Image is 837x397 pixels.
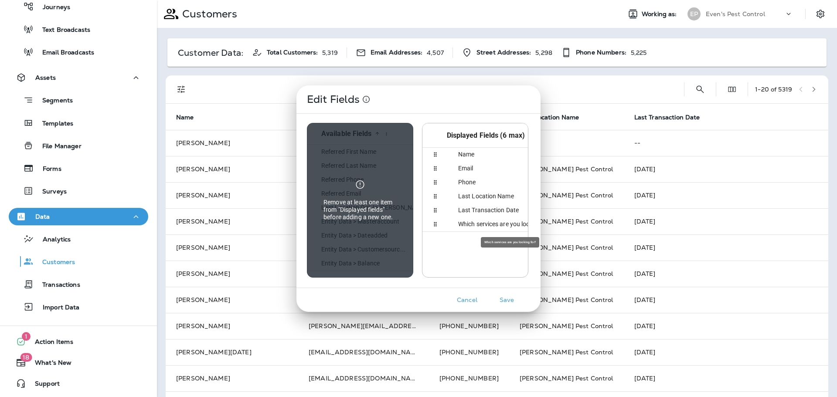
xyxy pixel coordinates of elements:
[447,131,525,139] div: Displayed Fields (6 max)
[362,95,371,104] div: Click on a field to add or remove it.
[448,151,474,158] span: Name
[448,165,473,172] span: Email
[481,237,539,248] div: Which services are you looking for?
[448,193,514,200] span: Last Location Name
[448,207,519,214] span: Last Transaction Date
[448,217,571,231] div: Which services are you looking for?
[448,221,538,227] span: Which services are you look...
[451,293,483,307] button: Cancel
[448,179,476,186] span: Phone
[323,190,397,221] p: Remove at least one item from "Displayed fields" before adding a new one.
[490,293,523,307] button: Save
